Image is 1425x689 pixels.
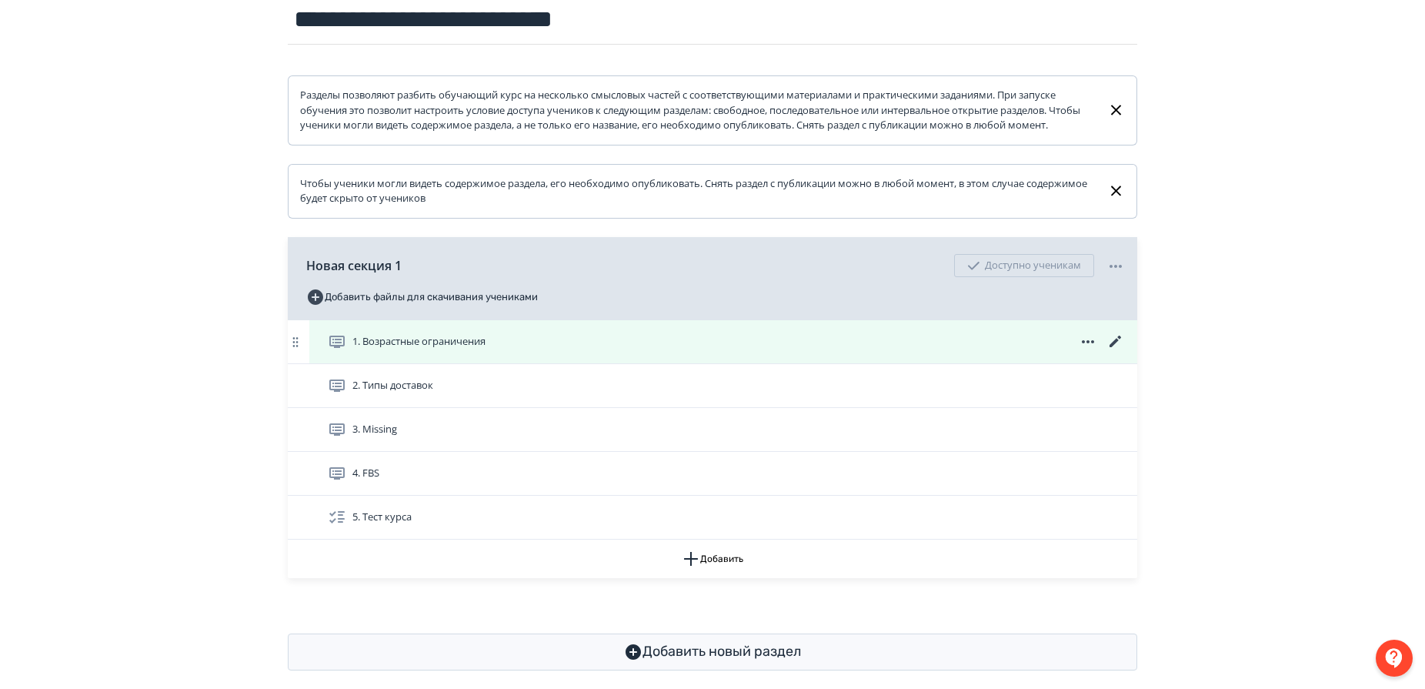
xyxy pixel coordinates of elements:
span: 4. FBS [352,466,379,481]
button: Добавить новый раздел [288,634,1137,671]
button: Добавить файлы для скачивания учениками [306,285,538,309]
span: 5. Тест курса [352,510,412,525]
div: 4. FBS [288,452,1137,496]
span: 2. Типы доставок [352,378,433,393]
div: 1. Возрастные ограничения [288,320,1137,364]
button: Добавить [288,540,1137,578]
div: 5. Тест курса [288,496,1137,540]
div: Доступно ученикам [954,254,1094,277]
span: 1. Возрастные ограничения [352,334,486,350]
span: 3. Missing [352,422,397,437]
div: 3. Missing [288,408,1137,452]
span: Новая секция 1 [306,256,402,275]
div: 2. Типы доставок [288,364,1137,408]
div: Чтобы ученики могли видеть содержимое раздела, его необходимо опубликовать. Снять раздел с публик... [300,176,1095,206]
div: Разделы позволяют разбить обучающий курс на несколько смысловых частей с соответствующими материа... [300,88,1095,133]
